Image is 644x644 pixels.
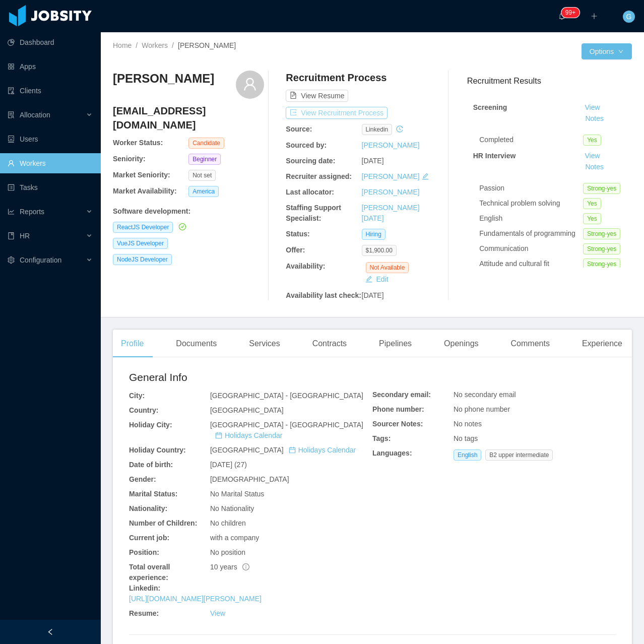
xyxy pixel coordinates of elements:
[582,43,632,59] button: Optionsicon: down
[454,405,510,413] span: No phone number
[241,330,288,358] div: Services
[362,188,420,196] a: [PERSON_NAME]
[361,273,393,285] button: icon: editEdit
[286,246,305,254] b: Offer:
[362,204,420,222] a: [PERSON_NAME][DATE]
[113,104,264,132] h4: [EMAIL_ADDRESS][DOMAIN_NAME]
[479,183,583,194] div: Passion
[286,141,327,149] b: Sourced by:
[583,183,620,194] span: Strong-yes
[8,153,93,173] a: icon: userWorkers
[129,548,159,556] b: Position:
[422,173,429,180] i: icon: edit
[286,230,309,238] b: Status:
[362,291,384,299] span: [DATE]
[626,11,632,23] span: G
[188,138,224,149] span: Candidate
[286,262,325,270] b: Availability:
[242,563,249,570] span: info-circle
[583,259,620,270] span: Strong-yes
[129,563,170,582] b: Total overall experience:
[8,232,15,239] i: icon: book
[362,245,397,256] span: $1,900.00
[8,81,93,101] a: icon: auditClients
[479,135,583,145] div: Completed
[210,609,225,617] a: View
[113,171,170,179] b: Market Seniority:
[583,135,601,146] span: Yes
[473,103,507,111] strong: Screening
[215,431,282,439] a: icon: calendarHolidays Calendar
[454,391,516,399] span: No secondary email
[20,232,30,240] span: HR
[20,111,50,119] span: Allocation
[583,213,601,224] span: Yes
[503,330,558,358] div: Comments
[210,534,259,542] span: with a company
[454,420,482,428] span: No notes
[188,154,221,165] span: Beginner
[479,198,583,209] div: Technical problem solving
[362,172,420,180] a: [PERSON_NAME]
[362,141,420,149] a: [PERSON_NAME]
[362,124,393,135] span: linkedin
[286,204,341,222] b: Staffing Support Specialist:
[210,446,356,454] span: [GEOGRAPHIC_DATA]
[172,41,174,49] span: /
[210,504,254,512] span: No Nationality
[113,71,214,87] h3: [PERSON_NAME]
[372,434,391,442] b: Tags:
[129,519,197,527] b: Number of Children:
[129,392,145,400] b: City:
[168,330,225,358] div: Documents
[286,172,352,180] b: Recruiter assigned:
[8,129,93,149] a: icon: robotUsers
[454,433,616,444] div: No tags
[8,32,93,52] a: icon: pie-chartDashboard
[129,595,262,603] a: [URL][DOMAIN_NAME][PERSON_NAME]
[210,392,363,400] span: [GEOGRAPHIC_DATA] - [GEOGRAPHIC_DATA]
[286,188,334,196] b: Last allocator:
[188,186,219,197] span: America
[178,41,236,49] span: [PERSON_NAME]
[289,446,296,454] i: icon: calendar
[210,461,247,469] span: [DATE] (27)
[210,563,249,571] span: 10 years
[136,41,138,49] span: /
[436,330,487,358] div: Openings
[113,238,168,249] span: VueJS Developer
[286,107,388,119] button: icon: exportView Recruitment Process
[583,243,620,254] span: Strong-yes
[113,187,177,195] b: Market Availability:
[8,177,93,198] a: icon: profileTasks
[289,446,356,454] a: icon: calendarHolidays Calendar
[362,229,385,240] span: Hiring
[286,92,348,100] a: icon: file-textView Resume
[574,330,630,358] div: Experience
[113,330,152,358] div: Profile
[581,152,603,160] a: View
[372,405,424,413] b: Phone number:
[188,170,216,181] span: Not set
[129,421,172,429] b: Holiday City:
[479,213,583,224] div: English
[129,446,186,454] b: Holiday Country:
[113,155,146,163] b: Seniority:
[210,475,289,483] span: [DEMOGRAPHIC_DATA]
[129,504,167,512] b: Nationality:
[8,256,15,264] i: icon: setting
[454,449,481,461] span: English
[396,125,403,133] i: icon: history
[129,584,160,592] b: Linkedin:
[210,406,284,414] span: [GEOGRAPHIC_DATA]
[304,330,355,358] div: Contracts
[473,152,516,160] strong: HR Interview
[210,490,264,498] span: No Marital Status
[479,228,583,239] div: Fundamentals of programming
[583,198,601,209] span: Yes
[561,8,579,18] sup: 239
[113,207,190,215] b: Software development :
[113,222,173,233] span: ReactJS Developer
[286,157,335,165] b: Sourcing date:
[372,420,423,428] b: Sourcer Notes:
